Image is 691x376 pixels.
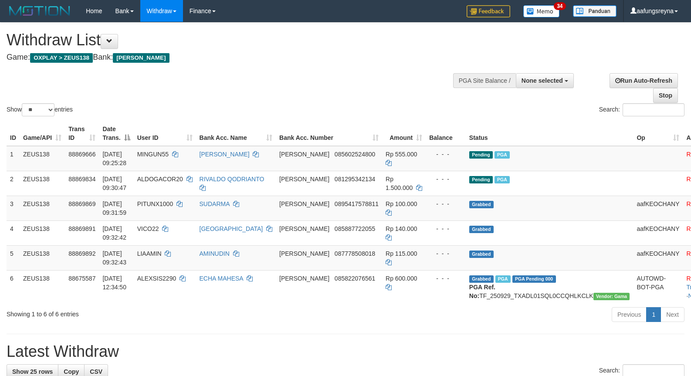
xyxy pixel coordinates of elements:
[426,121,466,146] th: Balance
[134,121,196,146] th: User ID: activate to sort column ascending
[200,250,230,257] a: AMINUDIN
[653,88,678,103] a: Stop
[20,245,65,270] td: ZEUS138
[20,270,65,304] td: ZEUS138
[7,343,684,360] h1: Latest Withdraw
[7,103,73,116] label: Show entries
[467,5,510,17] img: Feedback.jpg
[646,307,661,322] a: 1
[386,176,413,191] span: Rp 1.500.000
[65,121,99,146] th: Trans ID: activate to sort column ascending
[200,151,250,158] a: [PERSON_NAME]
[102,200,126,216] span: [DATE] 09:31:59
[386,250,417,257] span: Rp 115.000
[102,275,126,291] span: [DATE] 12:34:50
[469,284,495,299] b: PGA Ref. No:
[429,150,462,159] div: - - -
[386,275,417,282] span: Rp 600.000
[554,2,566,10] span: 34
[335,151,375,158] span: Copy 085602524800 to clipboard
[137,176,183,183] span: ALDOGACOR20
[612,307,647,322] a: Previous
[469,251,494,258] span: Grabbed
[633,121,683,146] th: Op: activate to sort column ascending
[469,151,493,159] span: Pending
[335,225,375,232] span: Copy 085887722055 to clipboard
[7,53,452,62] h4: Game: Bank:
[68,250,95,257] span: 88869892
[20,220,65,245] td: ZEUS138
[22,103,54,116] select: Showentries
[68,225,95,232] span: 88869891
[7,31,452,49] h1: Withdraw List
[599,103,684,116] label: Search:
[68,176,95,183] span: 88869834
[522,77,563,84] span: None selected
[7,196,20,220] td: 3
[469,176,493,183] span: Pending
[495,275,511,283] span: Marked by aafpengsreynich
[523,5,560,17] img: Button%20Memo.svg
[386,225,417,232] span: Rp 140.000
[661,307,684,322] a: Next
[102,176,126,191] span: [DATE] 09:30:47
[279,176,329,183] span: [PERSON_NAME]
[68,275,95,282] span: 88675587
[516,73,574,88] button: None selected
[137,275,176,282] span: ALEXSIS2290
[113,53,169,63] span: [PERSON_NAME]
[466,121,633,146] th: Status
[200,200,230,207] a: SUDARMA
[7,4,73,17] img: MOTION_logo.png
[200,225,263,232] a: [GEOGRAPHIC_DATA]
[68,200,95,207] span: 88869869
[573,5,616,17] img: panduan.png
[466,270,633,304] td: TF_250929_TXADL01SQL0CCQHLKCLK
[7,121,20,146] th: ID
[20,196,65,220] td: ZEUS138
[386,200,417,207] span: Rp 100.000
[279,151,329,158] span: [PERSON_NAME]
[102,250,126,266] span: [DATE] 09:32:43
[30,53,93,63] span: OXPLAY > ZEUS138
[7,146,20,171] td: 1
[429,274,462,283] div: - - -
[495,176,510,183] span: Marked by aafanarl
[12,368,53,375] span: Show 25 rows
[196,121,276,146] th: Bank Acc. Name: activate to sort column ascending
[495,151,510,159] span: Marked by aafanarl
[633,245,683,270] td: aafKEOCHANY
[7,171,20,196] td: 2
[453,73,516,88] div: PGA Site Balance /
[279,275,329,282] span: [PERSON_NAME]
[335,176,375,183] span: Copy 081295342134 to clipboard
[382,121,426,146] th: Amount: activate to sort column ascending
[335,250,375,257] span: Copy 087778508018 to clipboard
[137,250,162,257] span: LIAAMIN
[469,226,494,233] span: Grabbed
[429,200,462,208] div: - - -
[429,249,462,258] div: - - -
[633,196,683,220] td: aafKEOCHANY
[137,200,173,207] span: PITUNX1000
[623,103,684,116] input: Search:
[279,200,329,207] span: [PERSON_NAME]
[20,171,65,196] td: ZEUS138
[633,270,683,304] td: AUTOWD-BOT-PGA
[469,201,494,208] span: Grabbed
[64,368,79,375] span: Copy
[99,121,133,146] th: Date Trans.: activate to sort column descending
[7,245,20,270] td: 5
[633,220,683,245] td: aafKEOCHANY
[200,275,243,282] a: ECHA MAHESA
[335,200,379,207] span: Copy 0895417578811 to clipboard
[7,306,281,318] div: Showing 1 to 6 of 6 entries
[7,270,20,304] td: 6
[512,275,556,283] span: PGA Pending
[429,175,462,183] div: - - -
[610,73,678,88] a: Run Auto-Refresh
[279,250,329,257] span: [PERSON_NAME]
[7,220,20,245] td: 4
[102,225,126,241] span: [DATE] 09:32:42
[593,293,630,300] span: Vendor URL: https://trx31.1velocity.biz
